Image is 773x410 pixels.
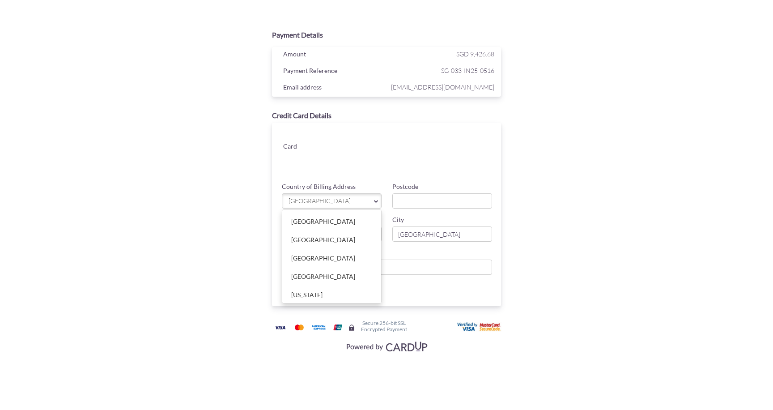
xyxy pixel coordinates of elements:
[282,193,382,209] a: [GEOGRAPHIC_DATA]
[340,132,493,148] iframe: Secure card number input frame
[272,30,501,40] div: Payment Details
[276,48,389,62] div: Amount
[340,151,416,167] iframe: Secure card expiration date input frame
[282,268,381,286] a: [GEOGRAPHIC_DATA]
[392,182,418,191] label: Postcode
[361,320,407,332] h6: Secure 256-bit SSL Encrypted Payment
[288,196,367,206] span: [GEOGRAPHIC_DATA]
[389,81,494,93] span: [EMAIL_ADDRESS][DOMAIN_NAME]
[272,111,501,121] div: Credit Card Details
[271,322,289,333] img: Visa
[282,286,381,304] a: [US_STATE]
[276,65,389,78] div: Payment Reference
[276,81,389,95] div: Email address
[456,50,494,58] span: SGD 9,426.68
[329,322,347,333] img: Union Pay
[416,151,493,167] iframe: Secure card security code input frame
[310,322,327,333] img: American Express
[282,213,381,231] a: [GEOGRAPHIC_DATA]
[290,322,308,333] img: Mastercard
[342,338,431,354] img: Visa, Mastercard
[282,182,356,191] label: Country of Billing Address
[348,324,355,331] img: Secure lock
[392,215,404,224] label: City
[282,249,381,267] a: [GEOGRAPHIC_DATA]
[276,141,332,154] div: Card
[457,322,502,332] img: User card
[389,65,494,76] span: SG-033-IN25-0516
[282,231,381,249] a: [GEOGRAPHIC_DATA]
